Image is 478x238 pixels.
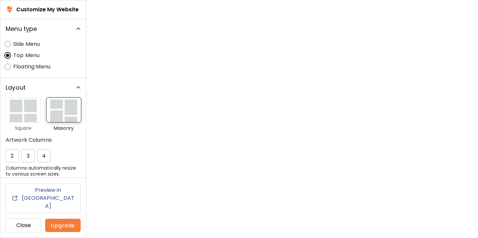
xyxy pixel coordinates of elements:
img: MASONRY [46,97,81,122]
span: Top Menu [13,51,40,59]
span: 3 [25,152,31,159]
h6: Columns automatically resize to various screen sizes. [6,165,81,177]
span: Floating Menu [13,63,50,71]
img: rightChevron [75,26,82,32]
a: Preview in [GEOGRAPHIC_DATA] [6,183,81,213]
h5: Customize My Website [16,6,79,13]
p: Layout [6,83,26,92]
span: 2 [9,152,15,159]
div: SIDE_NAVIGATION [6,39,81,50]
div: FLOATING_NAVIGATION [6,61,81,72]
img: rightChevron [75,84,82,91]
div: Menu type [0,39,86,78]
div: Layout [0,78,86,97]
span: 4 [41,152,47,159]
span: Upgrade [50,222,75,229]
div: Menu type [0,19,86,39]
div: Menu type [0,97,86,221]
h6: Artwork Columns [6,136,81,144]
span: Side Menu [13,40,40,48]
h6: Preview in [GEOGRAPHIC_DATA] [21,186,75,210]
h6: Square [6,125,41,131]
button: Upgrade [45,219,81,232]
p: Menu type [6,25,37,33]
img: paintBrush [6,6,14,14]
button: 2 [6,149,19,162]
img: GRID [6,97,41,122]
a: Close [6,218,41,232]
h6: Close [11,221,36,229]
button: 3 [22,149,35,162]
h6: Masonry [46,125,81,131]
button: 4 [38,149,51,162]
img: icon [11,195,18,201]
div: TOP_NAVIGATION [6,50,81,61]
